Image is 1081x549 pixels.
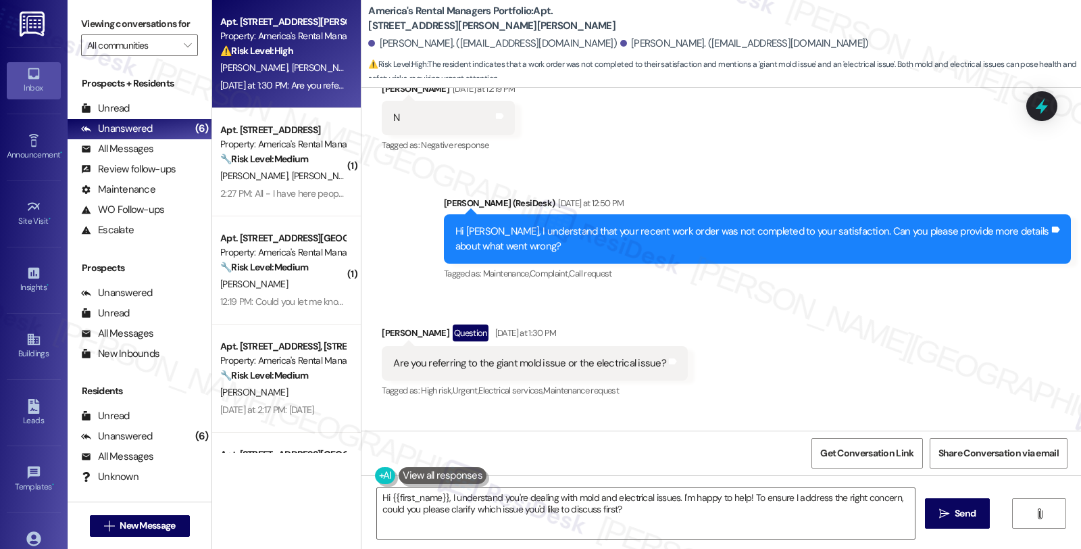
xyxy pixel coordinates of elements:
div: Are you referring to the giant mold issue or the electrical issue? [393,356,666,371]
div: All Messages [81,327,153,341]
strong: ⚠️ Risk Level: High [368,59,426,70]
div: Prospects [68,261,211,275]
i:  [184,40,191,51]
a: Templates • [7,461,61,498]
div: Property: America's Rental Managers Portfolio [220,354,345,368]
span: • [47,281,49,290]
div: Apt. [STREET_ADDRESS], [STREET_ADDRESS] [220,339,345,354]
div: Prospects + Residents [68,76,211,91]
span: Negative response [421,139,488,151]
div: WO Follow-ups [81,203,164,217]
div: [PERSON_NAME] (ResiDesk) [444,196,1071,215]
div: [PERSON_NAME]. ([EMAIL_ADDRESS][DOMAIN_NAME]) [620,37,869,51]
div: Tagged as: [444,264,1071,283]
label: Viewing conversations for [81,14,198,34]
div: Apt. [STREET_ADDRESS] [220,123,345,137]
div: Unanswered [81,122,153,136]
div: (6) [192,426,212,447]
div: [PERSON_NAME] [382,325,688,346]
div: All Messages [81,142,153,156]
div: Property: America's Rental Managers Portfolio [220,137,345,151]
a: Insights • [7,262,61,298]
span: Maintenance , [483,268,530,279]
div: N [393,111,399,125]
div: Unanswered [81,286,153,300]
a: Buildings [7,328,61,364]
span: • [52,480,54,490]
div: Tagged as: [382,381,688,400]
i:  [939,508,949,519]
div: Apt. [STREET_ADDRESS][PERSON_NAME][PERSON_NAME] [220,15,345,29]
div: New Inbounds [81,347,159,361]
textarea: Hi {{first_name}}, I understand you're dealing with mold and electrical issues. I'm happy to help... [377,488,915,539]
i:  [104,521,114,531]
i:  [1034,508,1045,519]
div: 2:27 PM: All - I have here people working on the wall - they covered the hole now we have to figu... [220,187,809,199]
button: Get Conversation Link [811,438,922,469]
div: [PERSON_NAME] [382,82,515,101]
span: Get Conversation Link [820,446,913,460]
div: Apt. [STREET_ADDRESS][GEOGRAPHIC_DATA][STREET_ADDRESS] [220,231,345,245]
img: ResiDesk Logo [20,11,47,37]
a: Inbox [7,62,61,99]
b: America's Rental Managers Portfolio: Apt. [STREET_ADDRESS][PERSON_NAME][PERSON_NAME] [368,4,638,33]
span: Maintenance request [543,385,619,396]
div: All Messages [81,450,153,464]
span: • [49,214,51,224]
span: [PERSON_NAME] [292,170,359,182]
div: Review follow-ups [81,162,176,176]
div: Unanswered [81,429,153,444]
strong: 🔧 Risk Level: Medium [220,369,308,381]
div: [DATE] at 2:17 PM: [DATE] [220,404,314,416]
div: (6) [192,118,212,139]
span: : The resident indicates that a work order was not completed to their satisfaction and mentions a... [368,57,1081,87]
div: Maintenance [81,183,155,197]
span: [PERSON_NAME] [220,278,288,290]
span: [PERSON_NAME] [292,62,359,74]
div: [DATE] at 12:50 PM [555,196,624,210]
span: [PERSON_NAME] [220,62,292,74]
span: [PERSON_NAME] [220,170,292,182]
span: Electrical services , [478,385,543,396]
div: Escalate [81,223,134,237]
div: Property: America's Rental Managers Portfolio [220,245,345,260]
span: Send [955,506,976,521]
div: 12:19 PM: Could you let me know what we are doing about the ice maker? [220,295,505,308]
div: Property: America's Rental Managers Portfolio [220,29,345,43]
span: Share Conversation via email [938,446,1059,460]
strong: 🔧 Risk Level: Medium [220,261,308,273]
div: [PERSON_NAME]. ([EMAIL_ADDRESS][DOMAIN_NAME]) [368,37,617,51]
button: New Message [90,515,190,537]
div: Unread [81,306,130,320]
input: All communities [87,34,176,56]
a: Leads [7,395,61,431]
span: New Message [120,519,175,533]
button: Share Conversation via email [930,438,1067,469]
span: Complaint , [530,268,570,279]
div: [DATE] at 12:19 PM [449,82,515,96]
div: Tagged as: [382,135,515,155]
span: Urgent , [453,385,478,396]
div: Apt. [STREET_ADDRESS][GEOGRAPHIC_DATA][STREET_ADDRESS] [220,448,345,462]
span: High risk , [421,385,453,396]
button: Send [925,498,990,529]
span: [PERSON_NAME] [220,386,288,398]
strong: ⚠️ Risk Level: High [220,45,293,57]
strong: 🔧 Risk Level: Medium [220,153,308,165]
span: Call request [569,268,611,279]
div: Unknown [81,470,139,484]
div: Hi [PERSON_NAME], I understand that your recent work order was not completed to your satisfaction... [455,224,1049,254]
div: Question [453,325,488,341]
div: [DATE] at 1:30 PM: Are you referring to the giant mold issue or the electrical issue? [220,79,536,91]
div: Unread [81,101,130,116]
div: Residents [68,384,211,398]
div: Unread [81,409,130,423]
a: Site Visit • [7,195,61,232]
div: [DATE] at 1:30 PM [492,326,557,340]
span: • [60,148,62,158]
